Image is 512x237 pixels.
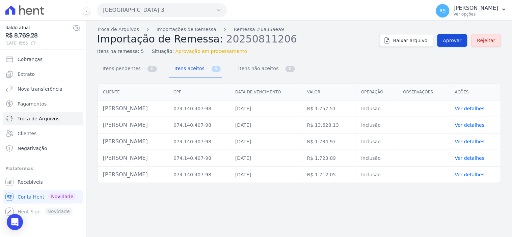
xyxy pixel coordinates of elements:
[226,32,297,45] span: 20250811206
[18,71,35,78] span: Extrato
[450,84,501,100] th: Ações
[5,53,81,218] nav: Sidebar
[18,86,62,92] span: Nova transferência
[230,167,302,183] td: [DATE]
[234,26,284,33] a: Remessa #6a35aea9
[97,26,374,33] nav: Breadcrumb
[169,60,222,78] a: Itens aceitos 5
[97,48,144,55] span: Itens na remessa: 5
[302,134,356,150] td: R$ 1.734,97
[170,62,206,75] span: Itens aceitos
[3,67,83,81] a: Extrato
[477,37,495,44] span: Rejeitar
[302,167,356,183] td: R$ 1.712,05
[356,100,398,117] td: Inclusão
[99,62,142,75] span: Itens pendentes
[455,139,485,144] a: Ver detalhes
[147,66,157,72] span: 0
[168,84,230,100] th: CPF
[18,115,59,122] span: Troca de Arquivos
[230,117,302,134] td: [DATE]
[455,122,485,128] a: Ver detalhes
[168,134,230,150] td: 074.140.407-98
[98,84,168,100] th: Cliente
[168,117,230,134] td: 074.140.407-98
[3,82,83,96] a: Nova transferência
[440,8,446,13] span: RS
[356,134,398,150] td: Inclusão
[356,167,398,183] td: Inclusão
[98,134,168,150] td: [PERSON_NAME]
[393,37,428,44] span: Baixar arquivo
[286,66,295,72] span: 0
[356,117,398,134] td: Inclusão
[230,100,302,117] td: [DATE]
[97,33,223,45] span: Importação de Remessa:
[455,155,485,161] a: Ver detalhes
[3,175,83,189] a: Recebíveis
[454,5,498,11] p: [PERSON_NAME]
[431,1,512,20] button: RS [PERSON_NAME] Ver opções
[230,150,302,167] td: [DATE]
[3,142,83,155] a: Negativação
[98,167,168,183] td: [PERSON_NAME]
[97,60,158,78] a: Itens pendentes 0
[5,24,73,31] span: Saldo atual
[302,117,356,134] td: R$ 13.628,13
[443,37,462,44] span: Aprovar
[5,165,81,173] div: Plataformas
[454,11,498,17] p: Ver opções
[5,40,73,46] span: [DATE] 15:55
[18,145,47,152] span: Negativação
[168,100,230,117] td: 074.140.407-98
[168,150,230,167] td: 074.140.407-98
[3,190,83,204] a: Conta Hent Novidade
[3,112,83,125] a: Troca de Arquivos
[471,34,501,47] a: Rejeitar
[48,193,76,200] span: Novidade
[302,150,356,167] td: R$ 1.723,89
[152,48,174,55] span: Situação:
[302,100,356,117] td: R$ 1.757,51
[3,97,83,111] a: Pagamentos
[97,3,227,17] button: [GEOGRAPHIC_DATA] 3
[398,84,450,100] th: Observações
[97,26,139,33] a: Troca de Arquivos
[18,179,43,185] span: Recebíveis
[18,56,43,63] span: Cobranças
[18,100,47,107] span: Pagamentos
[379,34,433,47] a: Baixar arquivo
[157,26,216,33] a: Importações de Remessa
[98,100,168,117] td: [PERSON_NAME]
[212,66,221,72] span: 5
[18,194,44,200] span: Conta Hent
[437,34,467,47] a: Aprovar
[18,130,36,137] span: Clientes
[455,106,485,111] a: Ver detalhes
[3,53,83,66] a: Cobranças
[356,84,398,100] th: Operação
[5,31,73,40] span: R$ 8.769,28
[98,150,168,167] td: [PERSON_NAME]
[302,84,356,100] th: Valor
[7,214,23,230] div: Open Intercom Messenger
[98,117,168,134] td: [PERSON_NAME]
[168,167,230,183] td: 074.140.407-98
[230,134,302,150] td: [DATE]
[234,62,280,75] span: Itens não aceitos
[233,60,296,78] a: Itens não aceitos 0
[230,84,302,100] th: Data de vencimento
[356,150,398,167] td: Inclusão
[455,172,485,177] a: Ver detalhes
[176,48,247,55] span: Aprovação em processamento
[3,127,83,140] a: Clientes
